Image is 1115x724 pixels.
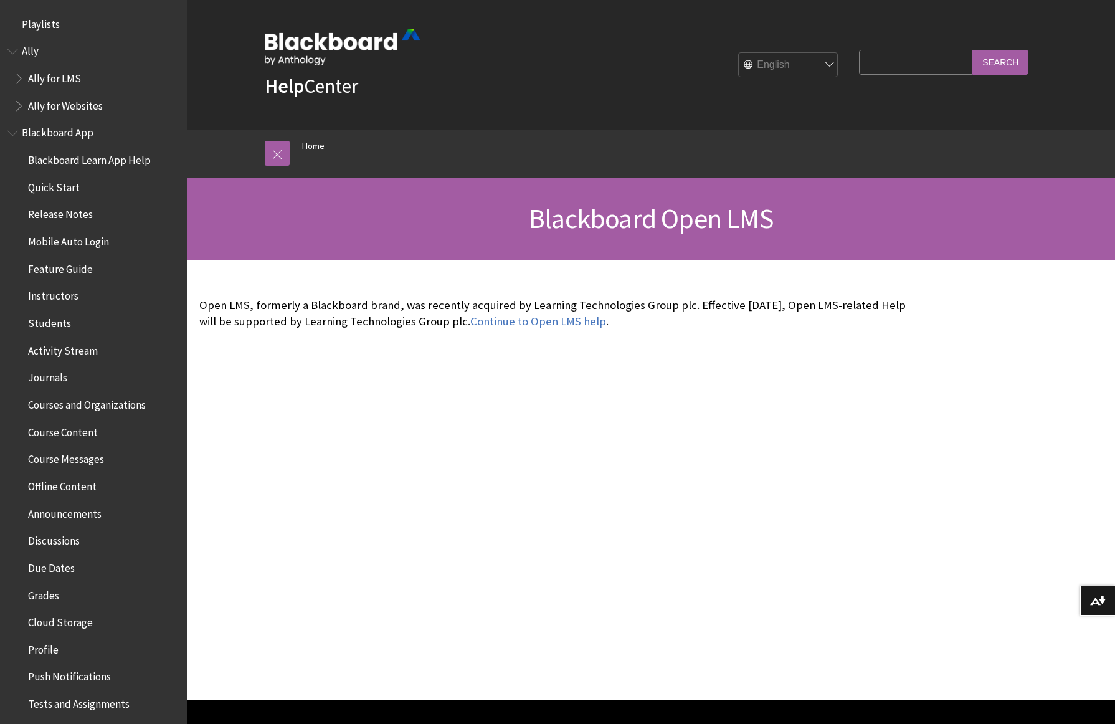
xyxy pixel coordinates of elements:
[265,74,358,98] a: HelpCenter
[28,422,98,439] span: Course Content
[529,201,773,236] span: Blackboard Open LMS
[28,612,93,629] span: Cloud Storage
[28,394,146,411] span: Courses and Organizations
[22,123,93,140] span: Blackboard App
[28,68,81,85] span: Ally for LMS
[28,503,102,520] span: Announcements
[265,29,420,65] img: Blackboard by Anthology
[28,259,93,275] span: Feature Guide
[470,314,606,329] a: Continue to Open LMS help
[28,313,71,330] span: Students
[302,138,325,154] a: Home
[739,53,838,78] select: Site Language Selector
[22,14,60,31] span: Playlists
[28,286,78,303] span: Instructors
[7,41,179,117] nav: Book outline for Anthology Ally Help
[28,585,59,602] span: Grades
[28,639,59,656] span: Profile
[28,204,93,221] span: Release Notes
[28,340,98,357] span: Activity Stream
[28,476,97,493] span: Offline Content
[972,50,1028,74] input: Search
[28,558,75,574] span: Due Dates
[28,693,130,710] span: Tests and Assignments
[22,41,39,58] span: Ally
[28,95,103,112] span: Ally for Websites
[265,74,304,98] strong: Help
[28,150,151,166] span: Blackboard Learn App Help
[28,368,67,384] span: Journals
[28,530,80,547] span: Discussions
[28,667,111,684] span: Push Notifications
[28,177,80,194] span: Quick Start
[199,297,918,330] p: Open LMS, formerly a Blackboard brand, was recently acquired by Learning Technologies Group plc. ...
[28,449,104,466] span: Course Messages
[7,14,179,35] nav: Book outline for Playlists
[28,231,109,248] span: Mobile Auto Login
